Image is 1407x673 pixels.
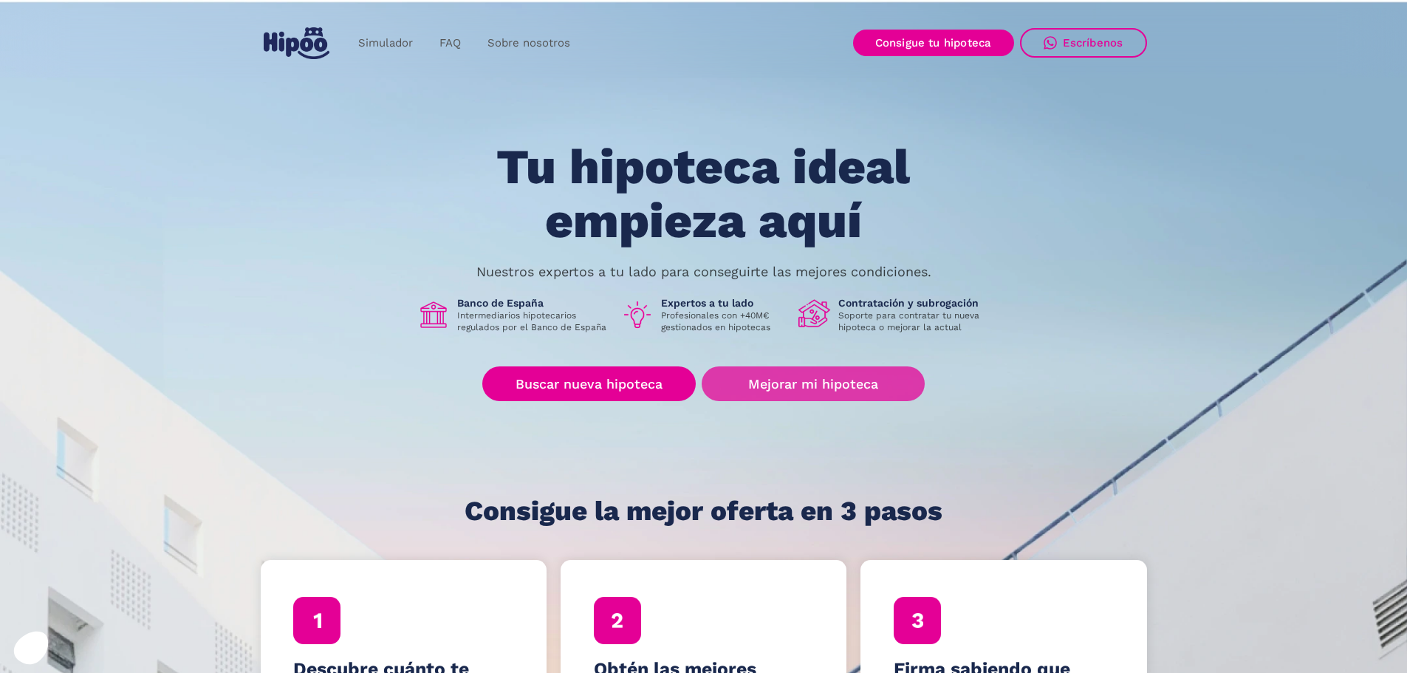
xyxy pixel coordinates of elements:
[853,30,1014,56] a: Consigue tu hipoteca
[345,29,426,58] a: Simulador
[457,296,609,310] h1: Banco de España
[261,21,333,65] a: home
[661,310,787,333] p: Profesionales con +40M€ gestionados en hipotecas
[482,366,696,401] a: Buscar nueva hipoteca
[423,140,983,247] h1: Tu hipoteca ideal empieza aquí
[1020,28,1147,58] a: Escríbenos
[476,266,931,278] p: Nuestros expertos a tu lado para conseguirte las mejores condiciones.
[474,29,583,58] a: Sobre nosotros
[838,296,990,310] h1: Contratación y subrogación
[465,496,942,526] h1: Consigue la mejor oferta en 3 pasos
[1063,36,1123,49] div: Escríbenos
[661,296,787,310] h1: Expertos a tu lado
[702,366,924,401] a: Mejorar mi hipoteca
[838,310,990,333] p: Soporte para contratar tu nueva hipoteca o mejorar la actual
[457,310,609,333] p: Intermediarios hipotecarios regulados por el Banco de España
[426,29,474,58] a: FAQ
